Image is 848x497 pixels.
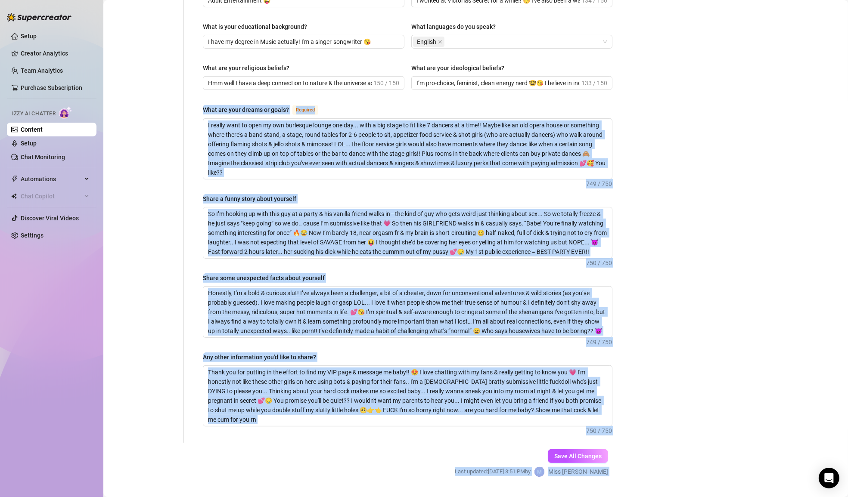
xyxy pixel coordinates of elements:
[21,46,90,60] a: Creator Analytics
[11,193,17,199] img: Chat Copilot
[292,105,318,115] span: Required
[548,467,608,476] span: Miss [PERSON_NAME]
[12,110,56,118] span: Izzy AI Chatter
[373,78,399,88] span: 150 / 150
[438,40,442,44] span: close
[413,37,444,47] span: English
[203,194,296,204] div: Share a funny story about yourself
[21,140,37,147] a: Setup
[21,84,82,91] a: Purchase Subscription
[203,63,295,73] label: What are your religious beliefs?
[203,194,302,204] label: Share a funny story about yourself
[21,172,82,186] span: Automations
[416,78,580,88] input: What are your ideological beliefs?
[21,154,65,161] a: Chat Monitoring
[208,37,398,46] input: What is your educational background?
[59,106,72,119] img: AI Chatter
[203,352,322,362] label: Any other information you'd like to share?
[548,449,608,463] button: Save All Changes
[203,366,612,426] textarea: Any other information you'd like to share?
[203,287,612,337] textarea: Share some unexpected facts about yourself
[203,63,289,73] div: What are your religious beliefs?
[203,207,612,258] textarea: Share a funny story about yourself
[411,63,510,73] label: What are your ideological beliefs?
[203,105,328,115] label: What are your dreams or goals?
[411,63,504,73] div: What are your ideological beliefs?
[203,273,331,283] label: Share some unexpected facts about yourself
[446,37,448,47] input: What languages do you speak?
[21,215,79,222] a: Discover Viral Videos
[21,126,43,133] a: Content
[554,453,602,460] span: Save All Changes
[203,352,316,362] div: Any other information you'd like to share?
[203,119,612,179] textarea: What are your dreams or goals?
[21,189,82,203] span: Chat Copilot
[581,78,607,88] span: 133 / 150
[11,176,18,182] span: thunderbolt
[21,232,43,239] a: Settings
[819,468,839,488] div: Open Intercom Messenger
[417,37,436,46] span: English
[21,33,37,40] a: Setup
[534,467,544,477] img: Miss Molly
[203,273,325,283] div: Share some unexpected facts about yourself
[208,78,372,88] input: What are your religious beliefs?
[21,67,63,74] a: Team Analytics
[203,105,289,114] div: What are your dreams or goals?
[455,467,531,476] span: Last updated: [DATE] 3:51 PM by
